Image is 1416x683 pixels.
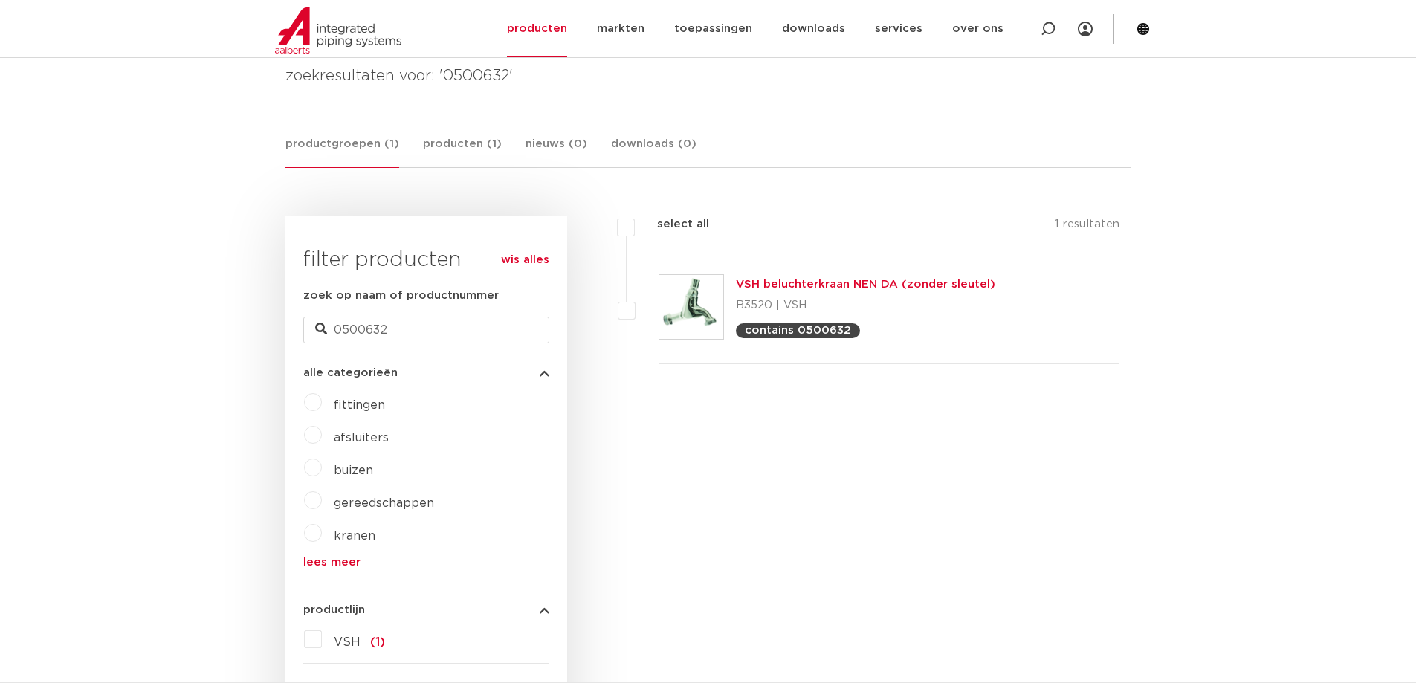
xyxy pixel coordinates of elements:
[334,399,385,411] a: fittingen
[303,604,549,615] button: productlijn
[736,279,995,290] a: VSH beluchterkraan NEN DA (zonder sleutel)
[303,367,549,378] button: alle categorieën
[303,604,365,615] span: productlijn
[334,530,375,542] a: kranen
[285,64,1131,88] h4: zoekresultaten voor: '0500632'
[501,251,549,269] a: wis alles
[303,557,549,568] a: lees meer
[303,367,398,378] span: alle categorieën
[303,245,549,275] h3: filter producten
[370,636,385,648] span: (1)
[334,636,361,648] span: VSH
[659,275,723,339] img: Thumbnail for VSH beluchterkraan NEN DA (zonder sleutel)
[303,317,549,343] input: zoeken
[423,135,502,167] a: producten (1)
[745,325,851,336] p: contains 0500632
[1055,216,1119,239] p: 1 resultaten
[303,287,499,305] label: zoek op naam of productnummer
[334,464,373,476] a: buizen
[526,135,587,167] a: nieuws (0)
[736,294,995,317] p: B3520 | VSH
[334,432,389,444] a: afsluiters
[635,216,709,233] label: select all
[285,135,399,168] a: productgroepen (1)
[611,135,696,167] a: downloads (0)
[334,497,434,509] a: gereedschappen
